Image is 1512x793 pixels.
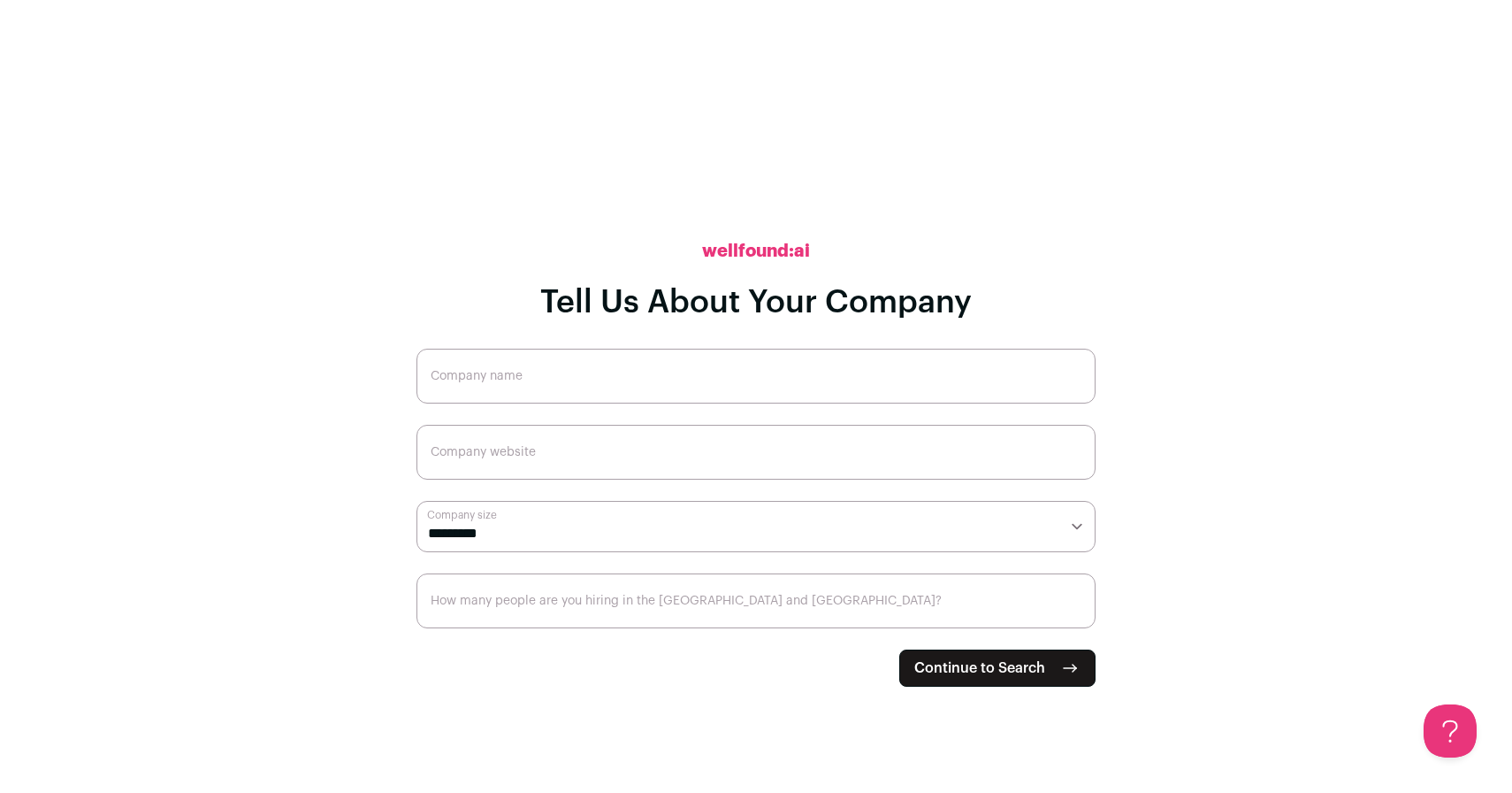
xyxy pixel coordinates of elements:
[416,574,1096,628] input: How many people are you hiring in the US and Canada?
[416,349,1096,404] input: Company name
[416,425,1096,480] input: Company website
[899,650,1096,687] button: Continue to Search
[1424,704,1477,758] iframe: Help Scout Beacon - Open
[914,658,1045,679] span: Continue to Search
[540,285,972,320] h1: Tell Us About Your Company
[702,239,810,264] h2: wellfound:ai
